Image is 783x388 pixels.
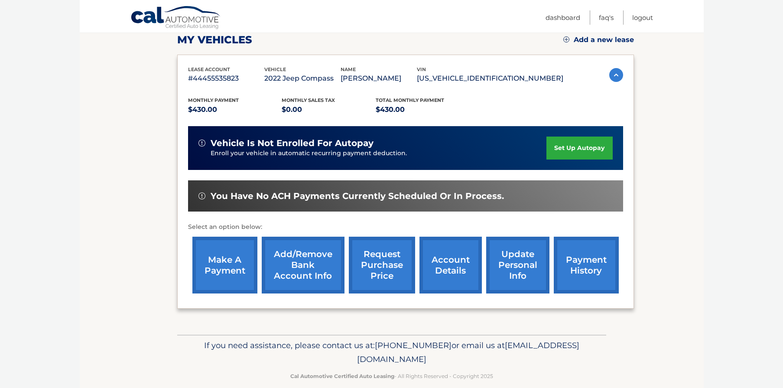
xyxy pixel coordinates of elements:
[376,104,470,116] p: $430.00
[264,66,286,72] span: vehicle
[563,36,569,42] img: add.svg
[282,97,335,103] span: Monthly sales Tax
[546,10,580,25] a: Dashboard
[188,72,264,85] p: #44455535823
[262,237,344,293] a: Add/Remove bank account info
[546,137,612,160] a: set up autopay
[375,340,452,350] span: [PHONE_NUMBER]
[177,33,252,46] h2: my vehicles
[419,237,482,293] a: account details
[188,66,230,72] span: lease account
[290,373,394,379] strong: Cal Automotive Certified Auto Leasing
[609,68,623,82] img: accordion-active.svg
[282,104,376,116] p: $0.00
[198,140,205,147] img: alert-white.svg
[357,340,579,364] span: [EMAIL_ADDRESS][DOMAIN_NAME]
[183,372,601,381] p: - All Rights Reserved - Copyright 2025
[563,36,634,44] a: Add a new lease
[188,222,623,232] p: Select an option below:
[183,339,601,366] p: If you need assistance, please contact us at: or email us at
[188,104,282,116] p: $430.00
[417,66,426,72] span: vin
[188,97,239,103] span: Monthly Payment
[376,97,444,103] span: Total Monthly Payment
[130,6,221,31] a: Cal Automotive
[192,237,257,293] a: make a payment
[198,192,205,199] img: alert-white.svg
[211,191,504,202] span: You have no ACH payments currently scheduled or in process.
[211,138,374,149] span: vehicle is not enrolled for autopay
[349,237,415,293] a: request purchase price
[554,237,619,293] a: payment history
[417,72,563,85] p: [US_VEHICLE_IDENTIFICATION_NUMBER]
[211,149,547,158] p: Enroll your vehicle in automatic recurring payment deduction.
[632,10,653,25] a: Logout
[341,66,356,72] span: name
[486,237,549,293] a: update personal info
[341,72,417,85] p: [PERSON_NAME]
[264,72,341,85] p: 2022 Jeep Compass
[599,10,614,25] a: FAQ's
